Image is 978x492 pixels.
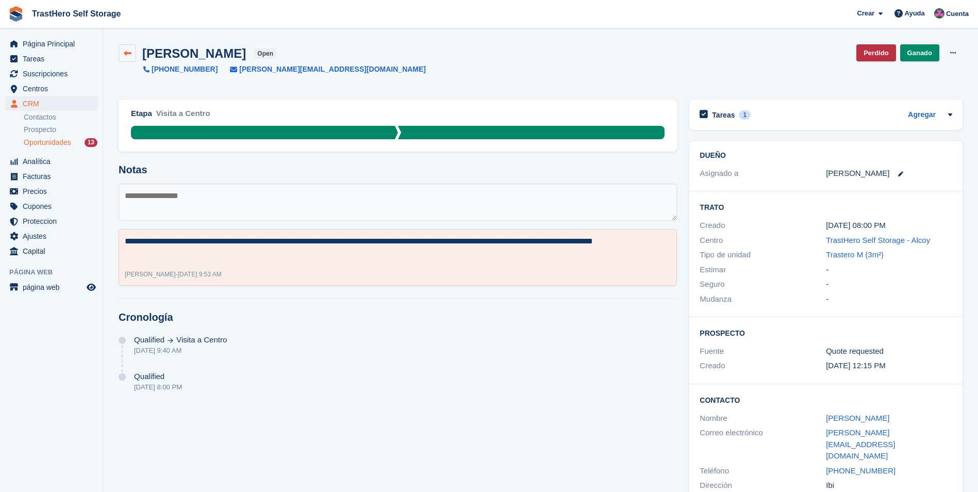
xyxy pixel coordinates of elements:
[700,327,952,338] h2: Prospecto
[5,169,97,184] a: menu
[700,278,826,290] div: Seguro
[23,184,85,199] span: Precios
[5,280,97,294] a: menú
[23,229,85,243] span: Ajustes
[23,214,85,228] span: Proteccion
[700,346,826,357] div: Fuente
[24,137,97,148] a: Oportunidades 13
[28,5,125,22] a: TrastHero Self Storage
[5,52,97,66] a: menu
[24,124,97,135] a: Prospecto
[23,52,85,66] span: Tareas
[24,112,97,122] a: Contactos
[134,383,182,391] div: [DATE] 8:00 PM
[946,9,969,19] span: Cuenta
[700,360,826,372] div: Creado
[826,278,952,290] div: -
[23,67,85,81] span: Suscripciones
[85,138,97,147] div: 13
[5,244,97,258] a: menu
[5,67,97,81] a: menu
[700,202,952,212] h2: Trato
[176,336,227,344] span: Visita a Centro
[712,110,735,120] h2: Tareas
[700,220,826,232] div: Creado
[5,214,97,228] a: menu
[125,270,222,279] div: -
[85,281,97,293] a: Vista previa de la tienda
[142,46,246,60] h2: [PERSON_NAME]
[700,152,952,160] h2: Dueño
[152,64,218,75] span: [PHONE_NUMBER]
[826,220,952,232] div: [DATE] 08:00 PM
[826,414,889,422] a: [PERSON_NAME]
[700,427,826,462] div: Correo electrónico
[5,229,97,243] a: menu
[156,108,210,126] div: Visita a Centro
[23,81,85,96] span: Centros
[134,347,227,354] div: [DATE] 9:40 AM
[826,250,884,259] a: Trastero M (3m²)
[119,164,677,176] h2: Notas
[23,154,85,169] span: Analítica
[143,64,218,75] a: [PHONE_NUMBER]
[700,264,826,276] div: Estimar
[9,267,103,277] span: Página web
[826,428,895,460] a: [PERSON_NAME][EMAIL_ADDRESS][DOMAIN_NAME]
[23,169,85,184] span: Facturas
[826,360,952,372] div: [DATE] 12:15 PM
[739,110,751,120] div: 1
[23,280,85,294] span: página web
[119,311,677,323] h2: Cronología
[700,168,826,179] div: Asignado a
[134,336,164,344] span: Qualified
[5,81,97,96] a: menu
[239,64,426,75] span: [PERSON_NAME][EMAIL_ADDRESS][DOMAIN_NAME]
[24,125,56,135] span: Prospecto
[5,37,97,51] a: menu
[254,48,276,59] span: open
[908,109,936,121] a: Agregar
[178,271,222,278] span: [DATE] 9:53 AM
[23,96,85,111] span: CRM
[218,64,426,75] a: [PERSON_NAME][EMAIL_ADDRESS][DOMAIN_NAME]
[826,293,952,305] div: -
[23,37,85,51] span: Página Principal
[700,293,826,305] div: Mudanza
[5,96,97,111] a: menu
[826,480,952,491] div: Ibi
[905,8,925,19] span: Ayuda
[134,372,164,381] span: Qualified
[826,168,889,179] div: [PERSON_NAME]
[857,8,874,19] span: Crear
[826,236,930,244] a: TrastHero Self Storage - Alcoy
[5,199,97,214] a: menu
[23,199,85,214] span: Cupones
[700,413,826,424] div: Nombre
[700,395,952,405] h2: Contacto
[856,44,896,61] a: Perdido
[900,44,939,61] a: Ganado
[934,8,944,19] img: Marua Grioui
[700,465,826,477] div: Teléfono
[700,235,826,247] div: Centro
[8,6,24,22] img: stora-icon-8386f47178a22dfd0bd8f6a31ec36ba5ce8667c1dd55bd0f319d3a0aa187defe.svg
[131,108,152,120] div: Etapa
[24,138,71,147] span: Oportunidades
[125,271,176,278] span: [PERSON_NAME]
[826,264,952,276] div: -
[23,244,85,258] span: Capital
[700,249,826,261] div: Tipo de unidad
[5,184,97,199] a: menu
[5,154,97,169] a: menu
[826,466,896,475] a: [PHONE_NUMBER]
[826,346,952,357] div: Quote requested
